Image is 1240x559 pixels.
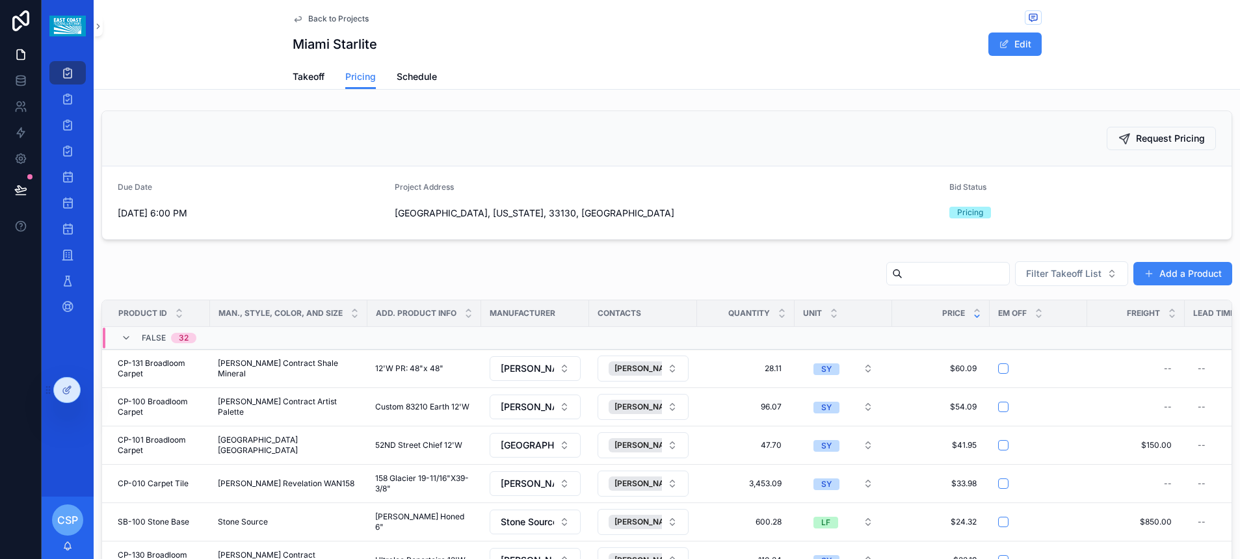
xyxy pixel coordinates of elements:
[598,471,689,497] button: Select Button
[957,207,983,218] div: Pricing
[1100,440,1172,450] span: $150.00
[42,52,94,335] div: scrollable content
[710,402,782,412] span: 96.07
[803,308,822,318] span: Unit
[598,308,641,318] span: Contacts
[728,308,770,318] span: Quantity
[293,70,324,83] span: Takeoff
[308,14,369,24] span: Back to Projects
[49,16,85,36] img: App logo
[118,182,152,192] span: Due Date
[293,65,324,91] a: Takeoff
[1127,308,1160,318] span: Freight
[345,70,376,83] span: Pricing
[501,515,554,528] span: Stone Source
[57,512,78,528] span: CSP
[598,394,689,420] button: Select Button
[942,308,965,318] span: Price
[375,512,473,532] span: [PERSON_NAME] Honed 6"
[490,356,581,381] button: Select Button
[118,517,189,527] span: SB-100 Stone Base
[821,402,832,413] div: SY
[397,65,437,91] a: Schedule
[375,440,462,450] span: 52ND Street Chief 12'W
[218,358,360,379] span: [PERSON_NAME] Contract Shale Mineral
[501,362,554,375] span: [PERSON_NAME] Contract
[1133,262,1232,285] button: Add a Product
[118,308,167,318] span: Product ID
[490,308,555,318] span: Manufacturer
[905,363,977,374] span: $60.09
[821,440,832,452] div: SY
[293,35,377,53] h1: Miami Starlite
[614,440,679,450] span: [PERSON_NAME]
[905,402,977,412] span: $54.09
[375,363,443,374] span: 12'W PR: 48"x 48"
[609,476,698,491] button: Unselect 363
[490,395,581,419] button: Select Button
[988,32,1042,56] button: Edit
[803,357,884,380] button: Select Button
[821,363,832,375] div: SY
[1107,127,1216,150] button: Request Pricing
[118,435,202,456] span: CP-101 Broadloom Carpet
[395,182,454,192] span: Project Address
[490,433,581,458] button: Select Button
[609,515,698,529] button: Unselect 342
[614,517,679,527] span: [PERSON_NAME]
[609,400,698,414] button: Unselect 322
[118,478,189,489] span: CP-010 Carpet Tile
[998,308,1027,318] span: Em Off
[118,358,202,379] span: CP-131 Broadloom Carpet
[1198,478,1206,489] div: --
[1193,308,1235,318] span: Lead Time
[803,510,884,534] button: Select Button
[375,473,473,494] span: 158 Glacier 19-11/16"X39-3/8"
[218,308,343,318] span: Man., Style, Color, and Size
[614,402,679,412] span: [PERSON_NAME]
[1136,132,1205,145] span: Request Pricing
[395,207,939,220] span: [GEOGRAPHIC_DATA], [US_STATE], 33130, [GEOGRAPHIC_DATA]
[821,517,830,528] div: LF
[345,65,376,90] a: Pricing
[1026,267,1101,280] span: Filter Takeoff List
[179,333,189,343] div: 32
[710,478,782,489] span: 3,453.09
[218,478,354,489] span: [PERSON_NAME] Revelation WAN158
[218,396,360,417] span: [PERSON_NAME] Contract Artist Palette
[803,472,884,495] button: Select Button
[218,435,360,456] span: [GEOGRAPHIC_DATA] [GEOGRAPHIC_DATA]
[1198,363,1206,374] div: --
[710,517,782,527] span: 600.28
[501,400,554,413] span: [PERSON_NAME] Contract
[614,478,679,489] span: [PERSON_NAME]
[821,478,832,490] div: SY
[905,517,977,527] span: $24.32
[803,434,884,457] button: Select Button
[1100,517,1172,527] span: $850.00
[598,356,689,382] button: Select Button
[949,182,986,192] span: Bid Status
[598,509,689,535] button: Select Button
[614,363,679,374] span: [PERSON_NAME]
[376,308,456,318] span: Add. Product Info
[490,510,581,534] button: Select Button
[1164,478,1172,489] div: --
[905,440,977,450] span: $41.95
[1198,517,1206,527] div: --
[710,363,782,374] span: 28.11
[501,439,554,452] span: [GEOGRAPHIC_DATA] [GEOGRAPHIC_DATA]
[1198,402,1206,412] div: --
[803,395,884,419] button: Select Button
[118,207,384,220] span: [DATE] 6:00 PM
[609,438,698,452] button: Unselect 361
[397,70,437,83] span: Schedule
[710,440,782,450] span: 47.70
[1164,402,1172,412] div: --
[609,361,698,376] button: Unselect 322
[598,432,689,458] button: Select Button
[375,402,469,412] span: Custom 83210 Earth 12'W
[905,478,977,489] span: $33.98
[118,396,202,417] span: CP-100 Broadloom Carpet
